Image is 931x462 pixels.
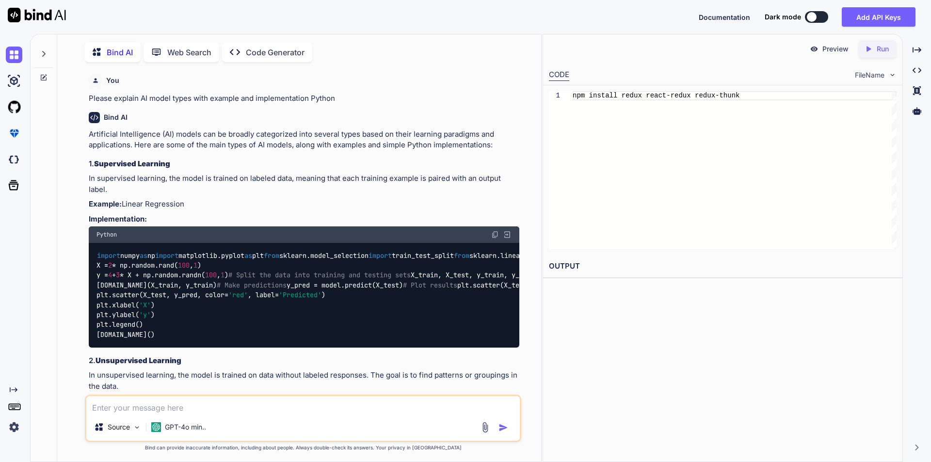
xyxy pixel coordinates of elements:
img: darkCloudIdeIcon [6,151,22,168]
p: GPT-4o min.. [165,422,206,432]
span: 'X' [139,301,151,309]
p: Linear Regression [89,199,519,210]
span: Python [96,231,117,239]
span: 'red' [228,291,248,300]
div: CODE [549,69,569,81]
strong: Example: [89,199,122,208]
h3: 1. [89,159,519,170]
img: githubLight [6,99,22,115]
img: copy [491,231,499,239]
img: preview [810,45,819,53]
p: In unsupervised learning, the model is trained on data without labeled responses. The goal is to ... [89,370,519,392]
span: # Make predictions [217,281,287,289]
span: import [97,251,120,260]
img: Open in Browser [503,230,512,239]
img: attachment [480,422,491,433]
span: Dark mode [765,12,801,22]
p: Source [108,422,130,432]
h6: Bind AI [104,112,128,122]
img: Pick Models [133,423,141,431]
span: 100 [205,271,217,280]
span: 100 [178,261,190,270]
p: In supervised learning, the model is trained on labeled data, meaning that each training example ... [89,173,519,195]
p: Run [877,44,889,54]
span: 'Predicted' [279,291,321,300]
strong: Unsupervised Learning [96,356,181,365]
span: as [244,251,252,260]
img: settings [6,419,22,435]
span: from [264,251,279,260]
strong: Implementation: [89,214,147,223]
button: Add API Keys [842,7,915,27]
span: from [454,251,469,260]
span: 1 [221,271,225,280]
span: FileName [855,70,884,80]
img: icon [498,423,508,432]
img: premium [6,125,22,142]
img: ai-studio [6,73,22,89]
span: 4 [108,271,112,280]
p: Bind can provide inaccurate information, including about people. Always double-check its answers.... [85,444,521,451]
p: Preview [822,44,849,54]
img: GPT-4o mini [151,422,161,432]
span: 'y' [139,310,151,319]
img: Bind AI [8,8,66,22]
span: npm install redux react-redux redux-thunk [573,92,739,99]
img: chevron down [888,71,897,79]
p: Code Generator [246,47,305,58]
span: 2 [108,261,112,270]
span: # Plot results [403,281,457,289]
span: 3 [116,271,120,280]
button: Documentation [699,12,750,22]
div: 1 [549,91,560,100]
p: Please explain AI model types with example and implementation Python [89,93,519,104]
span: import [155,251,178,260]
h2: OUTPUT [543,255,902,278]
h3: 2. [89,355,519,366]
span: # Split the data into training and testing sets [228,271,411,280]
span: Documentation [699,13,750,21]
p: Artificial Intelligence (AI) models can be broadly categorized into several types based on their ... [89,129,519,151]
strong: Supervised Learning [94,159,170,168]
img: chat [6,47,22,63]
span: as [140,251,147,260]
p: Bind AI [107,47,133,58]
span: import [369,251,392,260]
h6: You [106,76,119,85]
span: 1 [193,261,197,270]
p: Web Search [167,47,211,58]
